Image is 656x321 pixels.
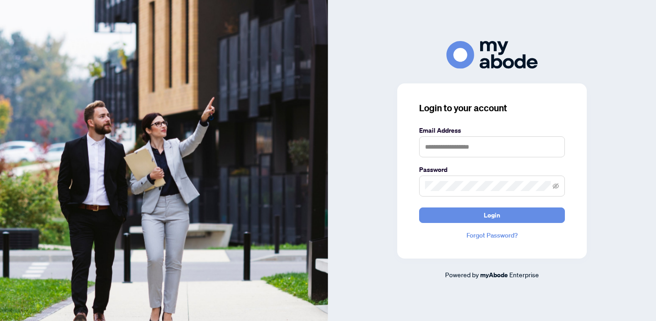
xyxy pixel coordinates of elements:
[446,41,538,69] img: ma-logo
[419,165,565,175] label: Password
[553,183,559,189] span: eye-invisible
[484,208,500,223] span: Login
[480,270,508,280] a: myAbode
[419,207,565,223] button: Login
[419,230,565,240] a: Forgot Password?
[509,270,539,279] span: Enterprise
[419,102,565,114] h3: Login to your account
[419,125,565,135] label: Email Address
[445,270,479,279] span: Powered by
